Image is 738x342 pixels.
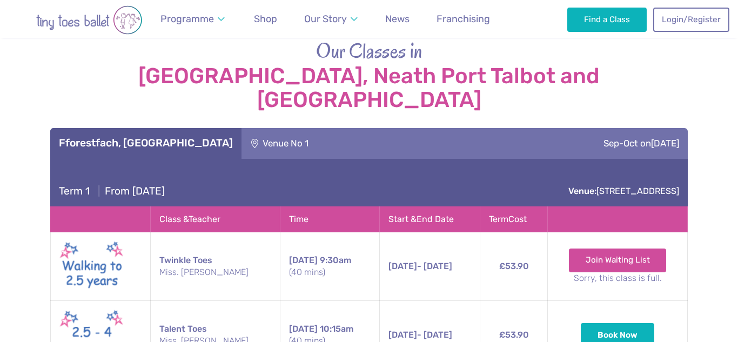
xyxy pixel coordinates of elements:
[151,232,280,301] td: Twinkle Toes
[289,255,318,265] span: [DATE]
[388,330,452,340] span: - [DATE]
[568,186,596,196] strong: Venue:
[254,13,277,24] span: Shop
[241,128,441,158] div: Venue No 1
[385,13,410,24] span: News
[568,186,679,196] a: Venue:[STREET_ADDRESS]
[249,7,282,31] a: Shop
[432,7,495,31] a: Franchising
[160,13,214,24] span: Programme
[441,128,688,158] div: Sep-Oct on
[59,239,124,294] img: Walking to Twinkle New (May 2025)
[59,137,233,150] h3: Fforestfach, [GEOGRAPHIC_DATA]
[280,206,379,232] th: Time
[59,185,165,198] h4: From [DATE]
[159,266,271,278] small: Miss. [PERSON_NAME]
[156,7,230,31] a: Programme
[289,324,318,334] span: [DATE]
[567,8,647,31] a: Find a Class
[388,261,417,271] span: [DATE]
[569,249,667,272] a: Join Waiting List
[380,7,414,31] a: News
[50,64,688,112] strong: [GEOGRAPHIC_DATA], Neath Port Talbot and [GEOGRAPHIC_DATA]
[480,232,548,301] td: £53.90
[151,206,280,232] th: Class & Teacher
[304,13,347,24] span: Our Story
[480,206,548,232] th: Term Cost
[280,232,379,301] td: 9:30am
[59,185,90,197] span: Term 1
[14,5,165,35] img: tiny toes ballet
[380,206,480,232] th: Start & End Date
[289,266,371,278] small: (40 mins)
[299,7,363,31] a: Our Story
[388,261,452,271] span: - [DATE]
[651,138,679,149] span: [DATE]
[556,272,679,284] small: Sorry, this class is full.
[92,185,105,197] span: |
[388,330,417,340] span: [DATE]
[653,8,729,31] a: Login/Register
[437,13,490,24] span: Franchising
[316,37,422,65] span: Our Classes in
